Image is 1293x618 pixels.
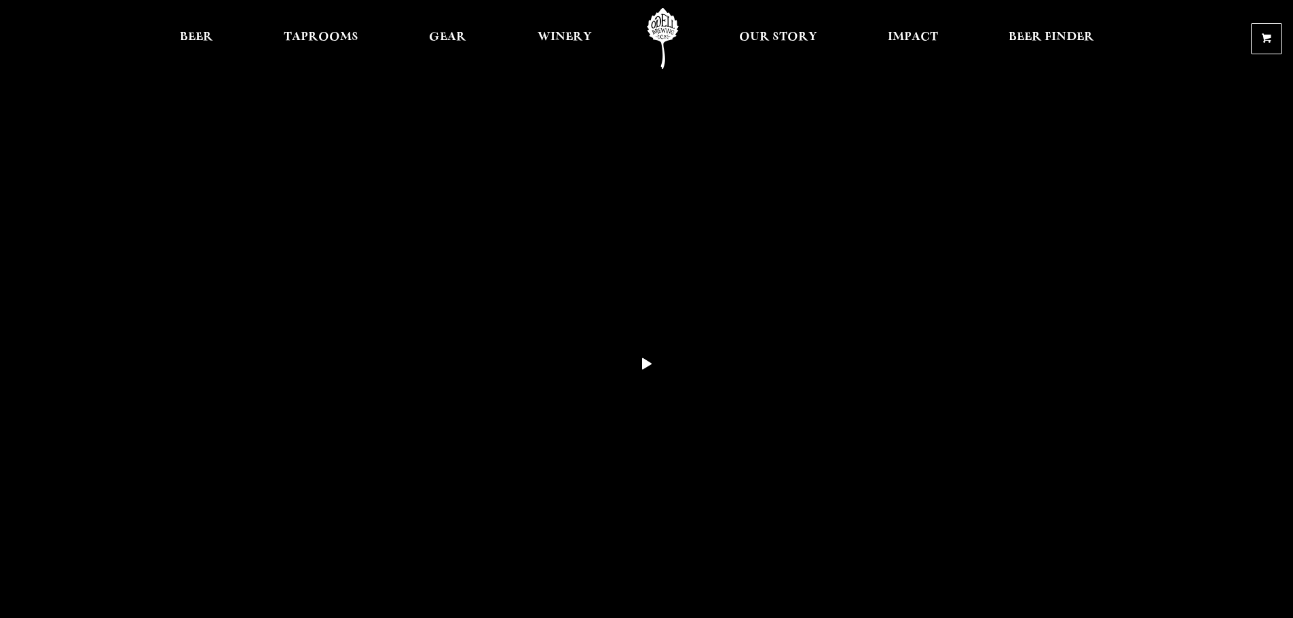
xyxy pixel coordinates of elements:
[637,8,688,69] a: Odell Home
[529,8,601,69] a: Winery
[429,32,466,43] span: Gear
[879,8,947,69] a: Impact
[538,32,592,43] span: Winery
[284,32,358,43] span: Taprooms
[420,8,475,69] a: Gear
[730,8,826,69] a: Our Story
[1009,32,1094,43] span: Beer Finder
[180,32,213,43] span: Beer
[1000,8,1103,69] a: Beer Finder
[171,8,222,69] a: Beer
[888,32,938,43] span: Impact
[739,32,817,43] span: Our Story
[275,8,367,69] a: Taprooms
